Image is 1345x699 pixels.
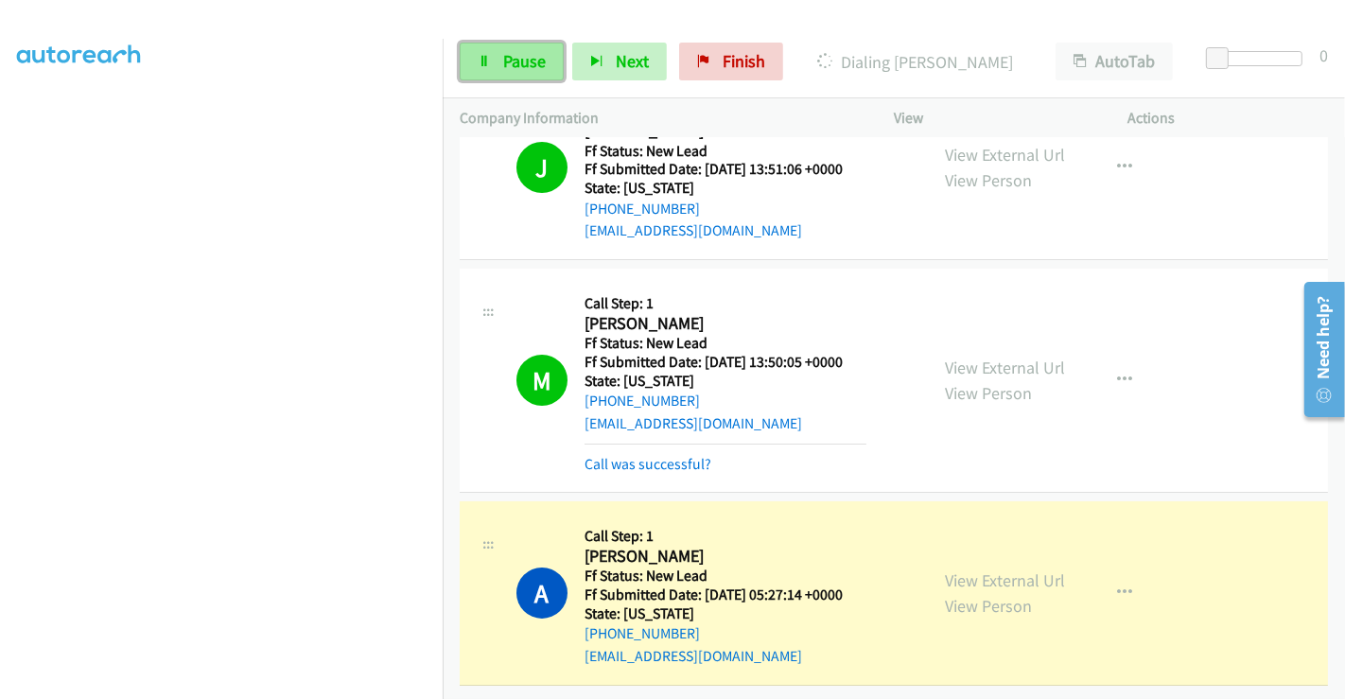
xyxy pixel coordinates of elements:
[516,142,568,193] h1: J
[585,546,866,568] h2: [PERSON_NAME]
[945,144,1065,166] a: View External Url
[585,392,700,410] a: [PHONE_NUMBER]
[585,313,866,335] h2: [PERSON_NAME]
[585,294,866,313] h5: Call Step: 1
[585,585,866,604] h5: Ff Submitted Date: [DATE] 05:27:14 +0000
[585,160,866,179] h5: Ff Submitted Date: [DATE] 13:51:06 +0000
[1128,107,1329,130] p: Actions
[516,568,568,619] h1: A
[945,357,1065,378] a: View External Url
[585,647,802,665] a: [EMAIL_ADDRESS][DOMAIN_NAME]
[723,50,765,72] span: Finish
[616,50,649,72] span: Next
[945,382,1032,404] a: View Person
[516,355,568,406] h1: M
[460,107,860,130] p: Company Information
[894,107,1094,130] p: View
[585,567,866,585] h5: Ff Status: New Lead
[945,569,1065,591] a: View External Url
[503,50,546,72] span: Pause
[585,624,700,642] a: [PHONE_NUMBER]
[1291,274,1345,425] iframe: Resource Center
[460,43,564,80] a: Pause
[585,200,700,218] a: [PHONE_NUMBER]
[585,334,866,353] h5: Ff Status: New Lead
[1319,43,1328,68] div: 0
[572,43,667,80] button: Next
[585,221,802,239] a: [EMAIL_ADDRESS][DOMAIN_NAME]
[585,372,866,391] h5: State: [US_STATE]
[945,595,1032,617] a: View Person
[585,527,866,546] h5: Call Step: 1
[585,604,866,623] h5: State: [US_STATE]
[679,43,783,80] a: Finish
[945,169,1032,191] a: View Person
[585,353,866,372] h5: Ff Submitted Date: [DATE] 13:50:05 +0000
[585,179,866,198] h5: State: [US_STATE]
[585,414,802,432] a: [EMAIL_ADDRESS][DOMAIN_NAME]
[585,142,866,161] h5: Ff Status: New Lead
[1215,51,1302,66] div: Delay between calls (in seconds)
[809,49,1022,75] p: Dialing [PERSON_NAME]
[585,455,711,473] a: Call was successful?
[1056,43,1173,80] button: AutoTab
